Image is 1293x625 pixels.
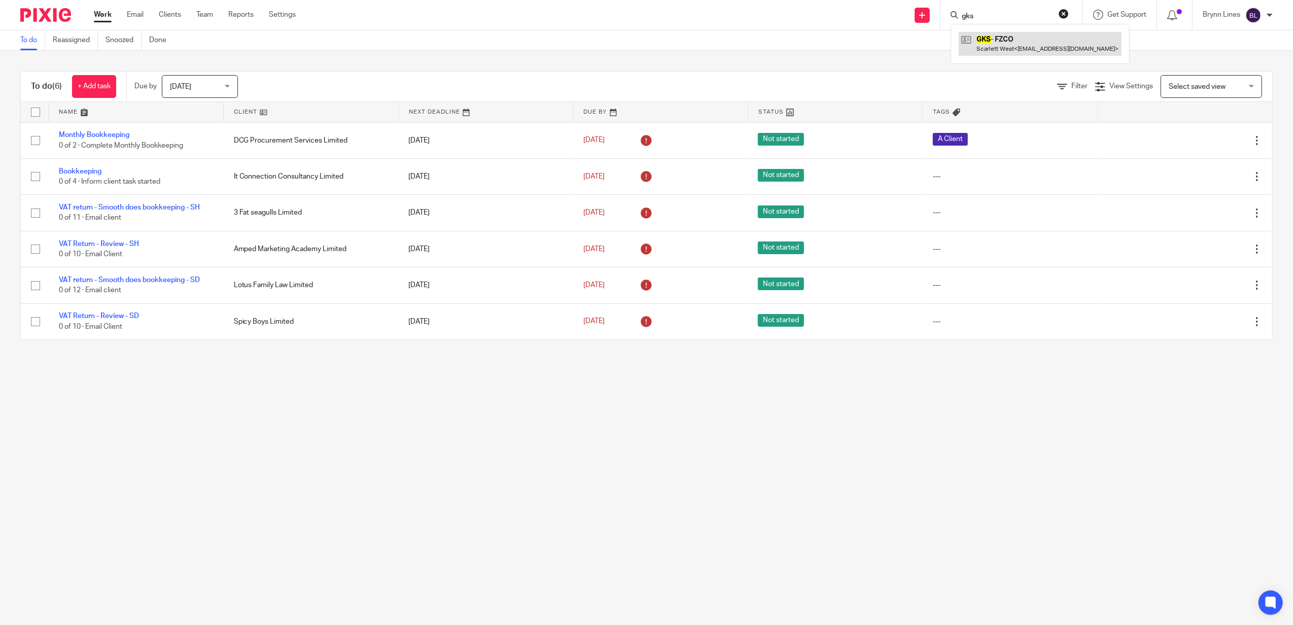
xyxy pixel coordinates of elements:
[1071,83,1088,90] span: Filter
[1245,7,1262,23] img: svg%3E
[127,10,144,20] a: Email
[933,207,1088,218] div: ---
[72,75,116,98] a: + Add task
[758,133,804,146] span: Not started
[583,137,605,144] span: [DATE]
[20,8,71,22] img: Pixie
[59,204,200,211] a: VAT return - Smooth does bookkeeping - SH
[758,241,804,254] span: Not started
[170,83,191,90] span: [DATE]
[228,10,254,20] a: Reports
[758,314,804,327] span: Not started
[398,195,573,231] td: [DATE]
[758,169,804,182] span: Not started
[59,178,160,185] span: 0 of 4 · Inform client task started
[583,173,605,180] span: [DATE]
[59,131,129,138] a: Monthly Bookkeeping
[933,171,1088,182] div: ---
[1107,11,1146,18] span: Get Support
[1203,10,1240,20] p: Brynn Lines
[134,81,157,91] p: Due by
[59,240,139,248] a: VAT Return - Review - SH
[961,12,1052,21] input: Search
[398,231,573,267] td: [DATE]
[59,168,101,175] a: Bookkeeping
[398,267,573,303] td: [DATE]
[583,209,605,216] span: [DATE]
[224,303,399,339] td: Spicy Boys Limited
[59,312,139,320] a: VAT Return - Review - SD
[269,10,296,20] a: Settings
[758,205,804,218] span: Not started
[94,10,112,20] a: Work
[1059,9,1069,19] button: Clear
[224,195,399,231] td: 3 Fat seagulls Limited
[583,246,605,253] span: [DATE]
[52,82,62,90] span: (6)
[933,133,968,146] span: A Client
[1109,83,1153,90] span: View Settings
[149,30,174,50] a: Done
[196,10,213,20] a: Team
[933,244,1088,254] div: ---
[933,109,950,115] span: Tags
[159,10,181,20] a: Clients
[59,142,183,149] span: 0 of 2 · Complete Monthly Bookkeeping
[758,277,804,290] span: Not started
[398,122,573,158] td: [DATE]
[59,251,122,258] span: 0 of 10 · Email Client
[20,30,45,50] a: To do
[933,317,1088,327] div: ---
[224,122,399,158] td: DCG Procurement Services Limited
[933,280,1088,290] div: ---
[59,276,200,284] a: VAT return - Smooth does bookkeeping - SD
[224,231,399,267] td: Amped Marketing Academy Limited
[224,267,399,303] td: Lotus Family Law Limited
[59,215,121,222] span: 0 of 11 · Email client
[106,30,142,50] a: Snoozed
[224,158,399,194] td: It Connection Consultancy Limited
[583,282,605,289] span: [DATE]
[398,303,573,339] td: [DATE]
[1169,83,1226,90] span: Select saved view
[398,158,573,194] td: [DATE]
[583,318,605,325] span: [DATE]
[31,81,62,92] h1: To do
[53,30,98,50] a: Reassigned
[59,287,121,294] span: 0 of 12 · Email client
[59,323,122,330] span: 0 of 10 · Email Client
